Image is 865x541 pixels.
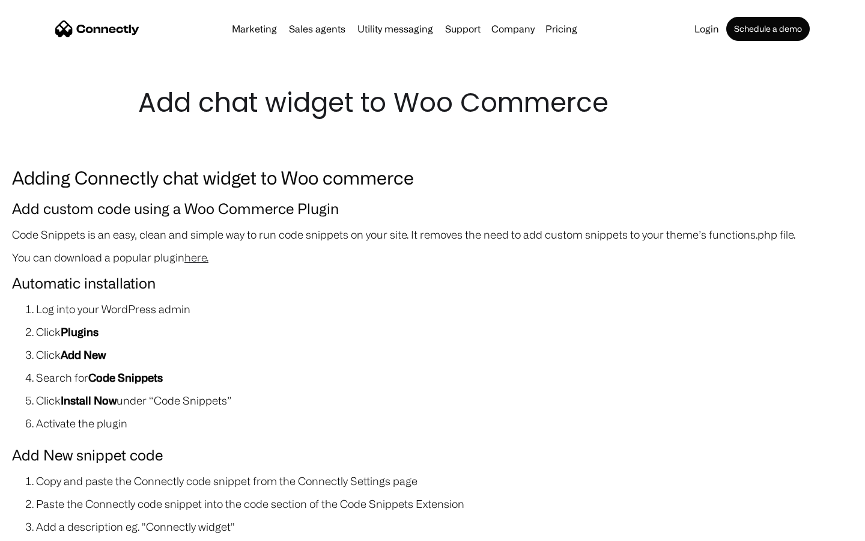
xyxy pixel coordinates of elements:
[36,518,853,535] li: Add a description eg. "Connectly widget"
[440,24,485,34] a: Support
[726,17,810,41] a: Schedule a demo
[12,226,853,243] p: Code Snippets is an easy, clean and simple way to run code snippets on your site. It removes the ...
[36,495,853,512] li: Paste the Connectly code snippet into the code section of the Code Snippets Extension
[138,84,727,121] h1: Add chat widget to Woo Commerce
[491,20,535,37] div: Company
[36,301,853,317] li: Log into your WordPress admin
[36,323,853,340] li: Click
[12,444,853,466] h4: Add New snippet code
[36,346,853,363] li: Click
[353,24,438,34] a: Utility messaging
[61,326,99,338] strong: Plugins
[690,24,724,34] a: Login
[12,249,853,266] p: You can download a popular plugin
[227,24,282,34] a: Marketing
[36,415,853,432] li: Activate the plugin
[24,520,72,537] ul: Language list
[284,24,350,34] a: Sales agents
[184,251,208,263] a: here.
[12,197,853,220] h4: Add custom code using a Woo Commerce Plugin
[12,164,853,191] h3: Adding Connectly chat widget to Woo commerce
[36,472,853,489] li: Copy and paste the Connectly code snippet from the Connectly Settings page
[541,24,582,34] a: Pricing
[36,369,853,386] li: Search for
[61,394,117,406] strong: Install Now
[36,392,853,409] li: Click under “Code Snippets”
[12,520,72,537] aside: Language selected: English
[88,371,163,384] strong: Code Snippets
[12,272,853,295] h4: Automatic installation
[61,349,106,361] strong: Add New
